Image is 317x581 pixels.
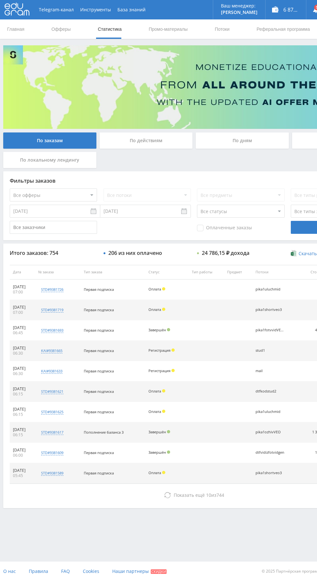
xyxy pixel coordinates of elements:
[3,132,96,149] div: По заказам
[3,152,96,168] div: По локальному лендингу
[148,19,188,39] a: Промо-материалы
[256,19,311,39] a: Реферальная программа
[61,568,70,574] span: FAQ
[29,568,48,574] span: Правила
[112,562,167,581] a: Наши партнеры Скидки
[197,225,252,231] span: Оплаченные заказы
[214,19,230,39] a: Потоки
[61,562,70,581] a: FAQ
[83,562,99,581] a: Cookies
[10,221,97,234] input: Все заказчики
[97,19,122,39] a: Статистика
[196,132,289,149] div: По дням
[151,569,167,574] span: Скидки
[3,568,16,574] span: О нас
[29,562,48,581] a: Правила
[3,562,16,581] a: О нас
[100,132,193,149] div: По действиям
[221,10,257,15] p: [PERSON_NAME]
[112,568,149,574] span: Наши партнеры
[6,19,25,39] a: Главная
[83,568,99,574] span: Cookies
[51,19,71,39] a: Офферы
[221,3,257,8] p: Ваш менеджер:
